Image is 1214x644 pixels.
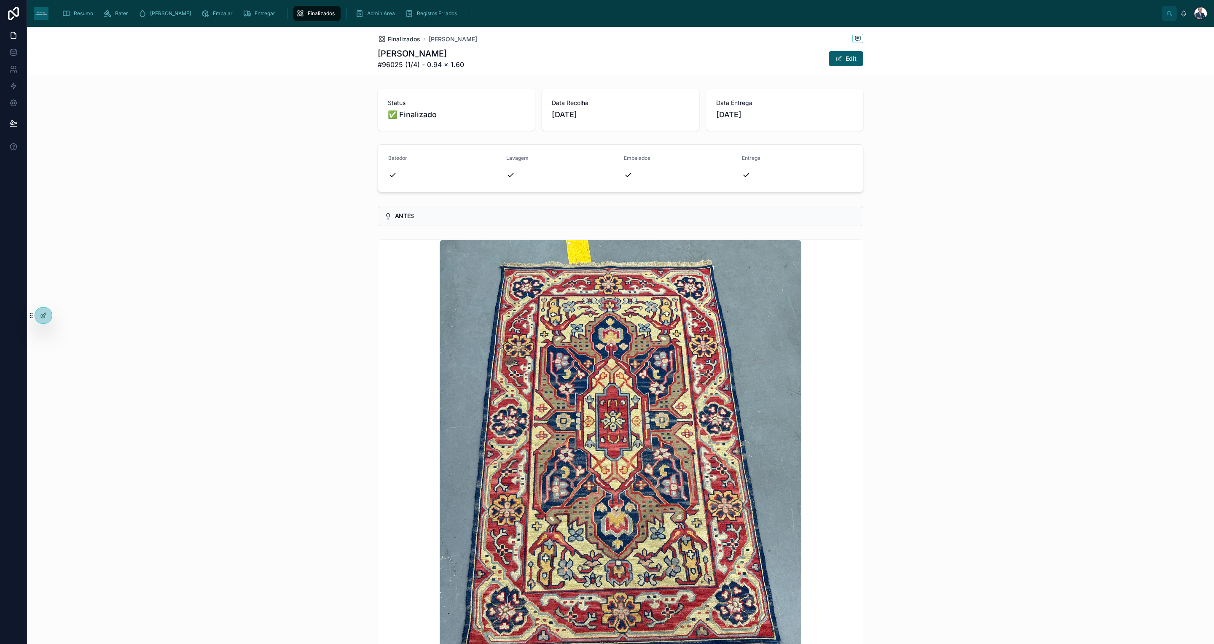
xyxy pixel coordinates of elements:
[388,155,407,161] span: Batedor
[388,109,525,121] span: ✅ Finalizado
[378,59,464,70] span: #96025 (1/4) - 0.94 x 1.60
[552,109,689,121] span: [DATE]
[395,213,856,219] h5: ANTES
[367,10,395,17] span: Admin Area
[55,4,1162,23] div: scrollable content
[255,10,275,17] span: Entregar
[353,6,401,21] a: Admin Area
[293,6,341,21] a: Finalizados
[308,10,335,17] span: Finalizados
[403,6,463,21] a: Registos Errados
[213,10,233,17] span: Embalar
[716,109,853,121] span: [DATE]
[742,155,760,161] span: Entrega
[716,99,853,107] span: Data Entrega
[429,35,477,43] a: [PERSON_NAME]
[417,10,457,17] span: Registos Errados
[378,48,464,59] h1: [PERSON_NAME]
[34,7,48,20] img: App logo
[199,6,239,21] a: Embalar
[136,6,197,21] a: [PERSON_NAME]
[388,99,525,107] span: Status
[506,155,529,161] span: Lavagem
[240,6,281,21] a: Entregar
[552,99,689,107] span: Data Recolha
[150,10,191,17] span: [PERSON_NAME]
[624,155,650,161] span: Embalados
[378,35,420,43] a: Finalizados
[829,51,863,66] button: Edit
[388,35,420,43] span: Finalizados
[59,6,99,21] a: Resumo
[101,6,134,21] a: Bater
[115,10,128,17] span: Bater
[74,10,93,17] span: Resumo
